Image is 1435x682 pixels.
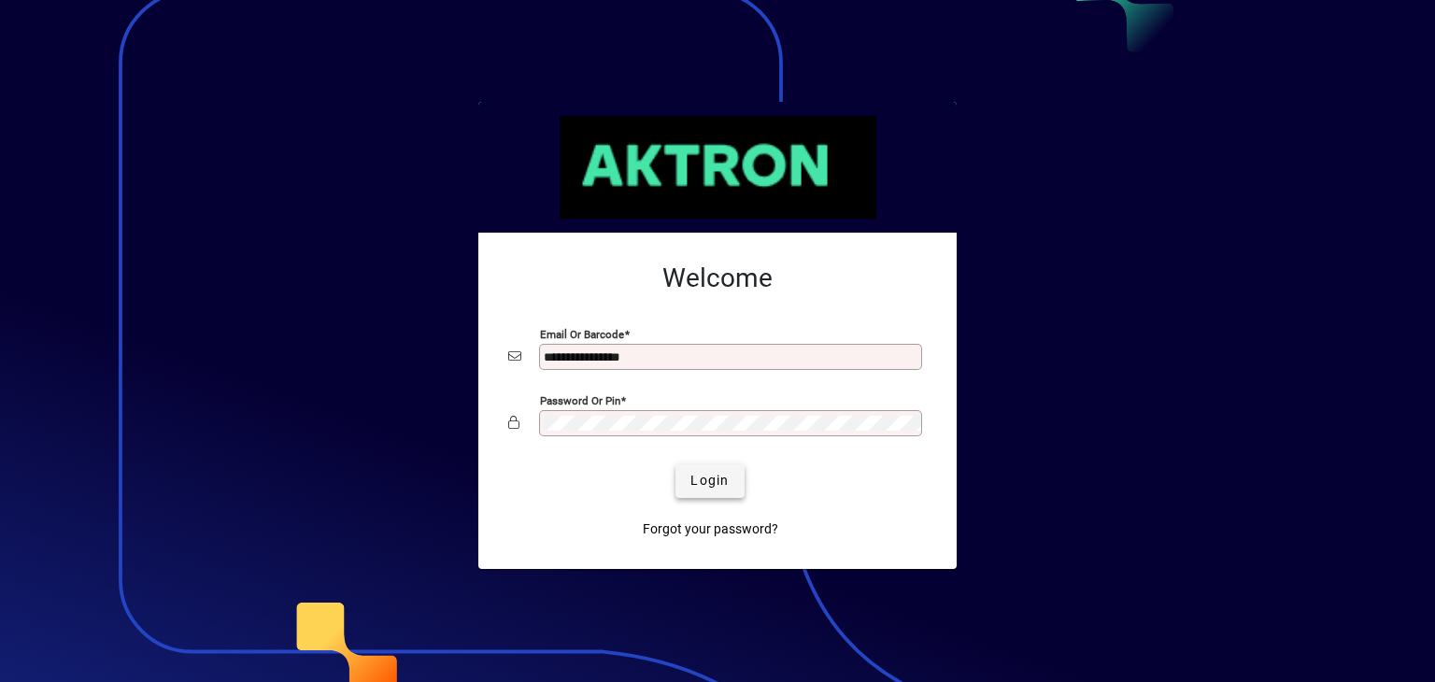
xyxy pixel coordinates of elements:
[690,471,729,490] span: Login
[540,327,624,340] mat-label: Email or Barcode
[635,513,786,547] a: Forgot your password?
[643,519,778,539] span: Forgot your password?
[508,263,927,294] h2: Welcome
[675,464,744,498] button: Login
[540,393,620,406] mat-label: Password or Pin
